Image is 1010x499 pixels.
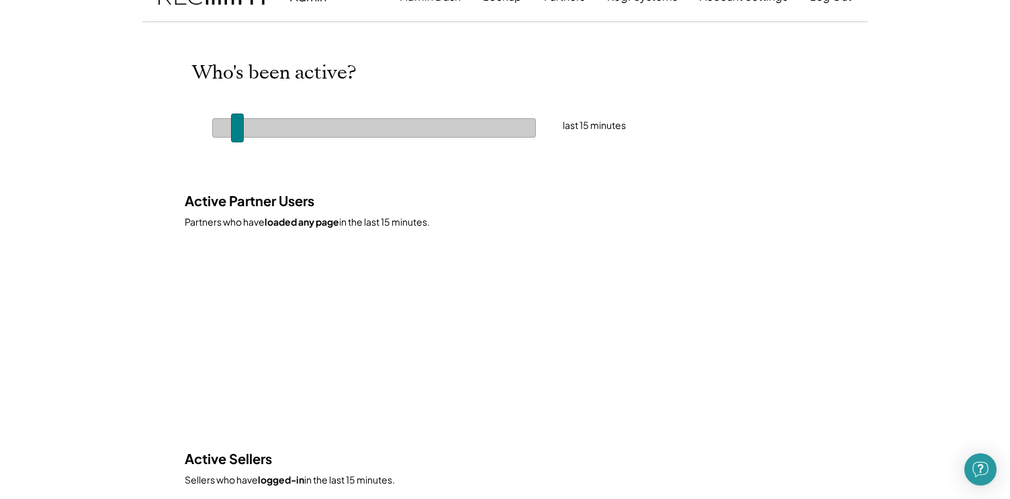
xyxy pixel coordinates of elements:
div: Open Intercom Messenger [964,453,997,486]
div: Sellers who have in the last 15 minutes. [185,473,816,487]
div: last 15 minutes [563,119,695,132]
strong: loaded any page [265,216,339,228]
strong: logged-in [258,473,304,486]
div: Active Sellers [185,449,365,468]
div: Who's been active? [192,62,408,85]
div: Partners who have in the last 15 minutes. [185,216,816,229]
div: Active Partner Users [185,191,365,210]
